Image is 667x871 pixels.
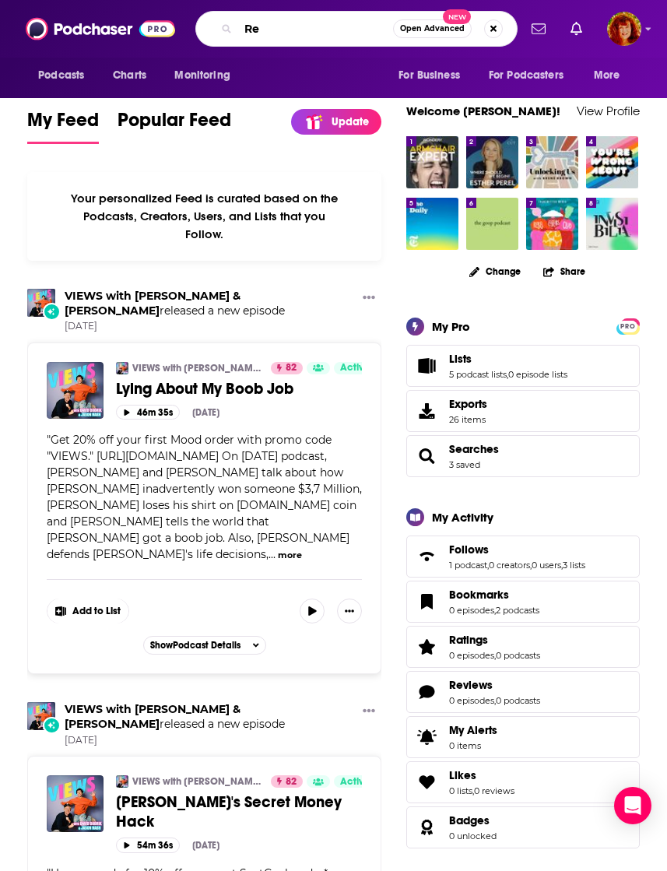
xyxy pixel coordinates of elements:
a: Ratings [412,636,443,658]
img: Rebel Eaters Club [526,198,578,250]
span: Charts [113,65,146,86]
div: New Episode [43,717,60,734]
span: PRO [619,321,637,332]
span: Active [340,774,370,790]
button: Change [460,262,530,281]
a: 0 podcasts [496,695,540,706]
a: PRO [619,320,637,332]
button: Show More Button [337,599,362,623]
img: Invisibilia [586,198,638,250]
a: 0 episodes [449,650,494,661]
a: Follows [449,543,585,557]
div: Search podcasts, credits, & more... [195,11,518,47]
span: More [594,65,620,86]
img: David's Secret Money Hack [47,775,104,832]
a: 2 podcasts [496,605,539,616]
h3: released a new episode [65,289,356,318]
span: , [494,695,496,706]
span: [DATE] [65,734,356,747]
span: , [487,560,489,571]
div: My Activity [432,510,493,525]
div: New Episode [43,303,60,320]
span: Lists [449,352,472,366]
div: [DATE] [192,840,219,851]
button: open menu [583,61,640,90]
a: Lying About My Boob Job [116,379,362,399]
span: Ratings [449,633,488,647]
span: , [494,650,496,661]
a: 0 episode lists [508,369,567,380]
button: open menu [163,61,250,90]
a: the goop podcast [466,198,518,250]
a: 0 users [532,560,561,571]
img: User Profile [607,12,641,46]
a: 1 podcast [449,560,487,571]
a: Reviews [449,678,540,692]
span: 82 [286,360,297,376]
div: [DATE] [192,407,219,418]
span: My Alerts [412,726,443,748]
button: 46m 35s [116,405,180,420]
span: Likes [406,761,640,803]
a: [PERSON_NAME]'s Secret Money Hack [116,792,362,831]
img: Podchaser - Follow, Share and Rate Podcasts [26,14,175,44]
button: Show More Button [47,599,128,623]
button: open menu [388,61,479,90]
span: , [561,560,563,571]
span: Exports [449,397,487,411]
span: My Feed [27,108,99,141]
button: Open AdvancedNew [393,19,472,38]
a: View Profile [577,104,640,118]
span: Add to List [72,606,121,617]
a: 0 reviews [474,785,514,796]
span: Lists [406,345,640,387]
a: 5 podcast lists [449,369,507,380]
a: Lists [449,352,567,366]
a: Searches [412,445,443,467]
button: 54m 36s [116,838,180,852]
span: 82 [286,774,297,790]
span: Bookmarks [406,581,640,623]
span: Monitoring [174,65,230,86]
a: Lists [412,355,443,377]
span: Likes [449,768,476,782]
span: Lying About My Boob Job [116,379,293,399]
span: ... [269,547,276,561]
a: Badges [412,817,443,838]
span: My Alerts [449,723,497,737]
div: Your personalized Feed is curated based on the Podcasts, Creators, Users, and Lists that you Follow. [27,172,381,261]
a: 3 saved [449,459,480,470]
a: VIEWS with David Dobrik & Jason Nash [65,289,240,318]
a: Likes [412,771,443,793]
a: My Feed [27,108,99,144]
button: open menu [479,61,586,90]
span: For Podcasters [489,65,563,86]
button: ShowPodcast Details [143,636,266,655]
a: Active [334,775,376,788]
img: Unlocking Us with Brené Brown [526,136,578,188]
span: Badges [449,813,490,827]
input: Search podcasts, credits, & more... [238,16,393,41]
a: 0 lists [449,785,472,796]
span: Exports [412,400,443,422]
a: Ratings [449,633,540,647]
img: VIEWS with David Dobrik & Jason Nash [27,702,55,730]
span: Podcasts [38,65,84,86]
span: , [472,785,474,796]
a: Active [334,362,376,374]
button: Show More Button [356,702,381,722]
a: Likes [449,768,514,782]
div: My Pro [432,319,470,334]
h3: released a new episode [65,702,356,732]
img: VIEWS with David Dobrik & Jason Nash [116,775,128,788]
img: VIEWS with David Dobrik & Jason Nash [27,289,55,317]
span: " [47,433,362,561]
span: 0 items [449,740,497,751]
span: New [443,9,471,24]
